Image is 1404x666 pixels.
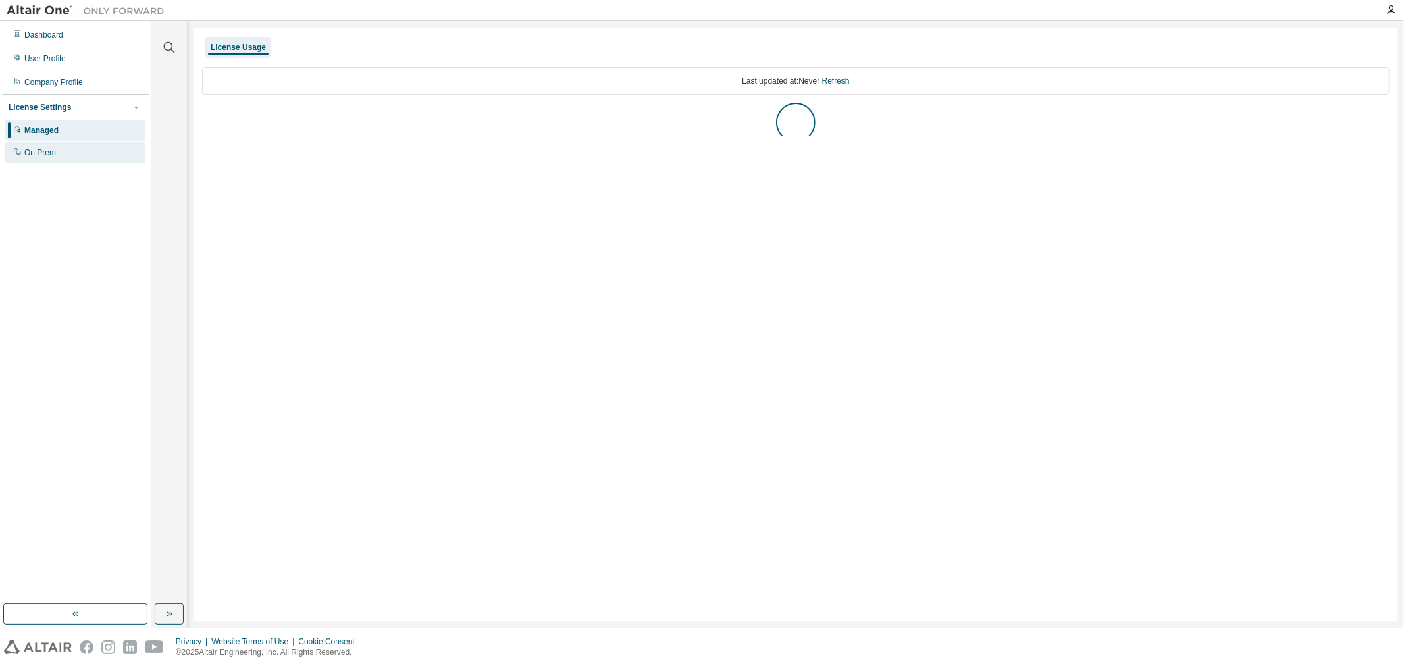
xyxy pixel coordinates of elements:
div: License Usage [211,42,266,53]
div: Company Profile [24,77,83,88]
div: Dashboard [24,30,63,40]
img: linkedin.svg [123,640,137,654]
div: License Settings [9,102,71,113]
div: Website Terms of Use [211,636,298,647]
div: User Profile [24,53,66,64]
div: Privacy [176,636,211,647]
div: Managed [24,125,59,136]
img: youtube.svg [145,640,164,654]
div: Cookie Consent [298,636,362,647]
div: Last updated at: Never [202,67,1390,95]
p: © 2025 Altair Engineering, Inc. All Rights Reserved. [176,647,363,658]
img: Altair One [7,4,171,17]
img: facebook.svg [80,640,93,654]
a: Refresh [822,76,850,86]
img: instagram.svg [101,640,115,654]
img: altair_logo.svg [4,640,72,654]
div: On Prem [24,147,56,158]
